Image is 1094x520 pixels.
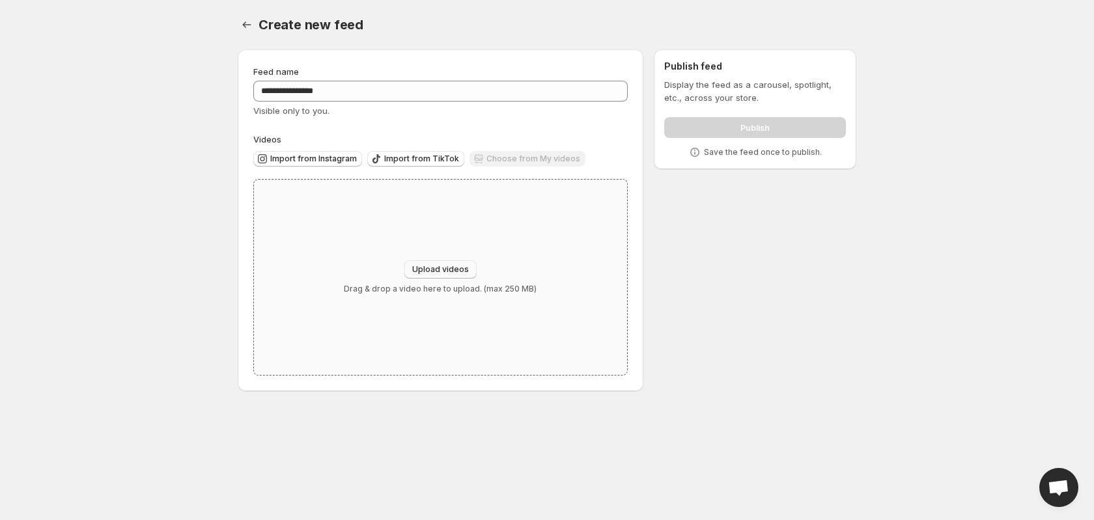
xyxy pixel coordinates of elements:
button: Import from Instagram [253,151,362,167]
button: Settings [238,16,256,34]
button: Upload videos [404,260,477,279]
span: Create new feed [259,17,363,33]
span: Import from TikTok [384,154,459,164]
span: Import from Instagram [270,154,357,164]
p: Drag & drop a video here to upload. (max 250 MB) [344,284,537,294]
span: Visible only to you. [253,105,330,116]
span: Upload videos [412,264,469,275]
p: Display the feed as a carousel, spotlight, etc., across your store. [664,78,846,104]
button: Import from TikTok [367,151,464,167]
h2: Publish feed [664,60,846,73]
span: Feed name [253,66,299,77]
p: Save the feed once to publish. [704,147,822,157]
span: Videos [253,134,281,144]
div: Open chat [1039,468,1078,507]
